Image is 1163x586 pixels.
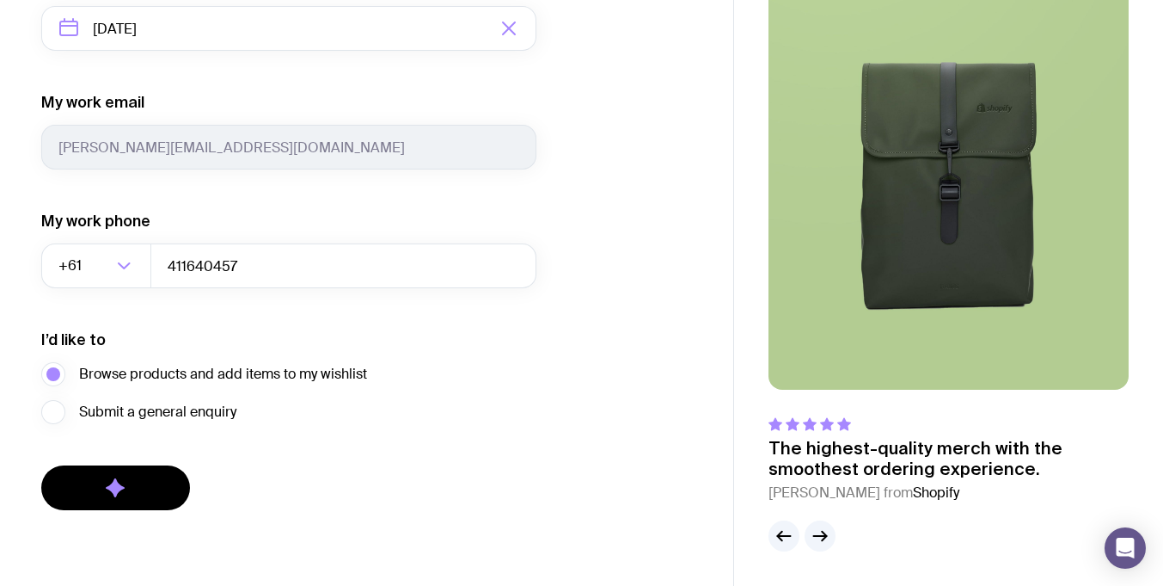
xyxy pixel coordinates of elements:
span: +61 [58,244,85,288]
input: Search for option [85,244,112,288]
input: you@email.com [41,125,536,170]
span: Shopify [913,484,959,502]
input: 0400123456 [150,244,536,288]
span: Browse products and add items to my wishlist [79,364,367,385]
cite: [PERSON_NAME] from [768,483,1129,503]
div: Search for option [41,244,151,288]
span: Submit a general enquiry [79,402,236,423]
label: My work email [41,92,144,113]
p: The highest-quality merch with the smoothest ordering experience. [768,438,1129,479]
label: I’d like to [41,330,106,350]
div: Open Intercom Messenger [1105,527,1146,569]
label: My work phone [41,211,150,231]
input: Select a target date [41,6,536,51]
